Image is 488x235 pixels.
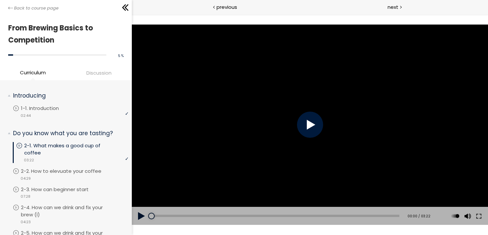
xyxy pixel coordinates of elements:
[118,53,124,58] span: 5 %
[21,113,31,118] span: 02:44
[388,3,398,11] span: next
[330,192,340,211] button: Volume
[24,157,34,163] span: 03:22
[273,199,299,205] div: 00:00 / 03:22
[20,69,46,76] span: Curriculum
[318,192,329,211] div: Change playback rate
[86,69,112,77] span: Discussion
[8,5,59,11] a: Back to course page
[13,129,124,137] p: Do you know what you are tasting?
[8,22,120,46] h1: From Brewing Basics to Competition
[319,192,328,211] button: Play back rate
[21,176,31,181] span: 04:29
[24,142,129,156] p: 2-1. What makes a good cup of coffee
[13,92,124,100] p: Introducing
[21,168,114,175] p: 2-2. How to elevuate your coffee
[14,5,59,11] span: Back to course page
[217,3,237,11] span: previous
[21,105,72,112] p: 1-1. Introduction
